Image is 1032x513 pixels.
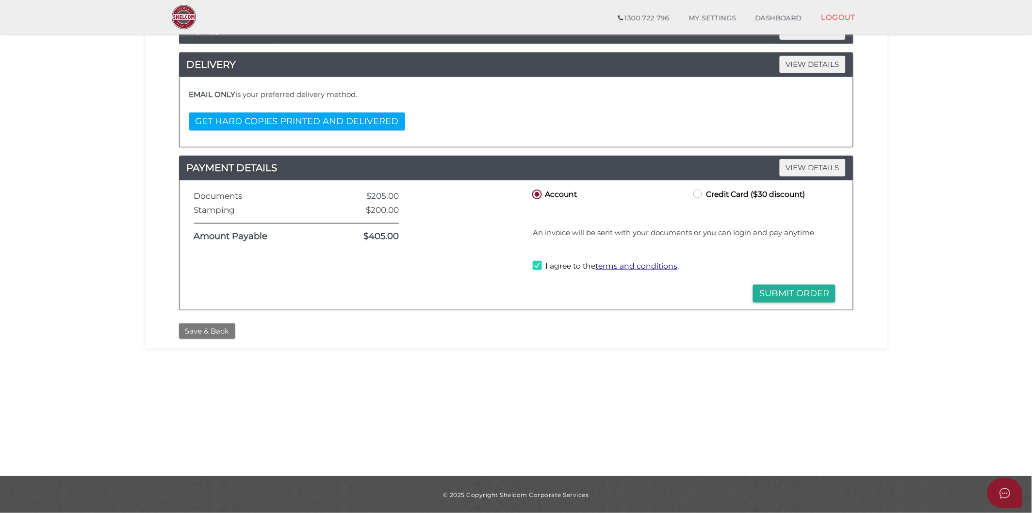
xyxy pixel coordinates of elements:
[530,188,577,200] label: Account
[780,56,846,73] span: VIEW DETAILS
[328,192,406,201] div: $205.00
[987,478,1022,508] button: Open asap
[180,57,853,72] h4: DELIVERY
[189,91,843,99] h4: is your preferred delivery method.
[152,491,880,499] div: © 2025 Copyright Shelcom Corporate Services
[753,285,835,303] button: Submit Order
[780,159,846,176] span: VIEW DETAILS
[179,323,235,339] button: Save & Back
[189,112,405,130] button: GET HARD COPIES PRINTED AND DELIVERED
[679,9,746,28] a: MY SETTINGS
[691,188,805,200] label: Credit Card ($30 discount)
[746,9,812,28] a: DASHBOARD
[328,232,406,241] div: $405.00
[595,261,677,271] a: terms and conditions
[189,90,236,99] b: EMAIL ONLY
[533,229,835,237] h4: An invoice will be sent with your documents or you can login and pay anytime.
[812,7,866,27] a: LOGOUT
[180,160,853,176] h4: PAYMENT DETAILS
[187,206,328,215] div: Stamping
[187,232,328,241] div: Amount Payable
[533,261,679,273] label: I agree to the .
[608,9,679,28] a: 1300 722 796
[187,192,328,201] div: Documents
[328,206,406,215] div: $200.00
[180,160,853,176] a: PAYMENT DETAILSVIEW DETAILS
[180,57,853,72] a: DELIVERYVIEW DETAILS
